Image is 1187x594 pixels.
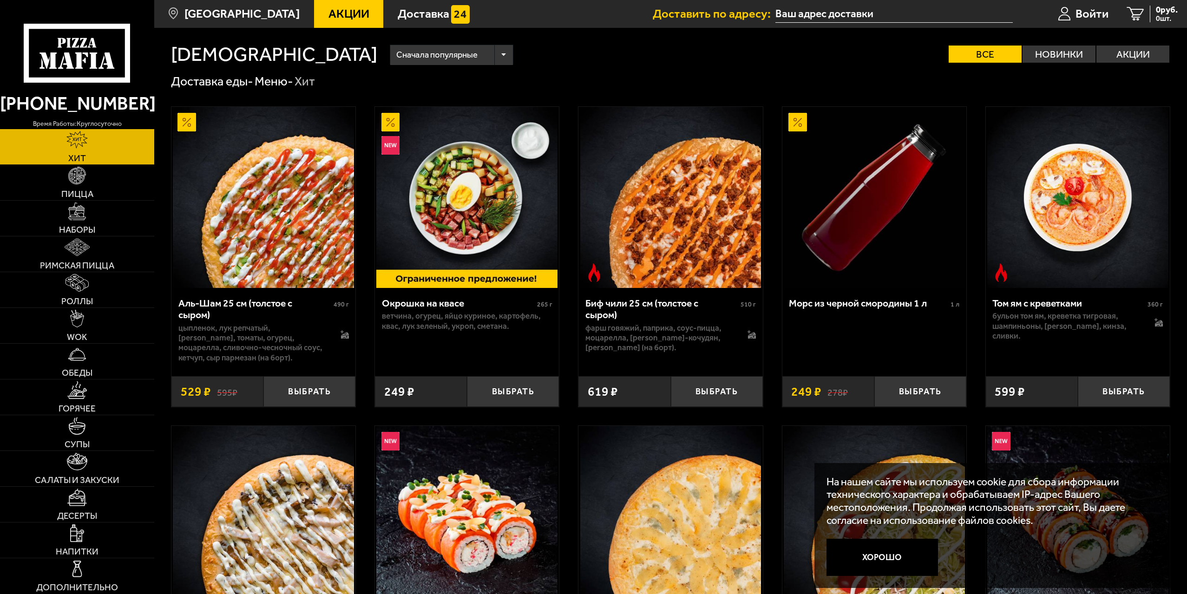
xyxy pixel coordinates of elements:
div: Биф чили 25 см (толстое с сыром) [585,297,738,321]
img: Аль-Шам 25 см (толстое с сыром) [173,107,354,288]
span: Акции [328,8,369,20]
span: Хит [68,154,86,163]
img: Острое блюдо [992,263,1010,282]
button: Выбрать [671,376,763,406]
a: АкционныйАль-Шам 25 см (толстое с сыром) [171,107,355,288]
a: Острое блюдоБиф чили 25 см (толстое с сыром) [578,107,762,288]
s: 278 ₽ [827,385,848,398]
span: 249 ₽ [384,385,414,398]
span: 510 г [741,300,756,308]
span: [GEOGRAPHIC_DATA] [184,8,300,20]
span: Войти [1076,8,1108,20]
img: Том ям с креветками [987,107,1168,288]
img: Острое блюдо [585,263,603,282]
button: Выбрать [874,376,966,406]
img: Окрошка на квасе [376,107,557,288]
span: 599 ₽ [995,385,1025,398]
img: Новинка [992,432,1010,450]
span: 0 руб. [1156,6,1178,14]
p: бульон том ям, креветка тигровая, шампиньоны, [PERSON_NAME], кинза, сливки. [992,311,1142,341]
a: Доставка еды- [171,74,253,89]
span: 249 ₽ [791,385,821,398]
span: Супы [65,440,90,449]
span: 619 ₽ [588,385,618,398]
p: На нашем сайте мы используем cookie для сбора информации технического характера и обрабатываем IP... [826,476,1152,527]
span: Салаты и закуски [35,476,119,484]
span: Римская пицца [40,261,114,270]
div: Аль-Шам 25 см (толстое с сыром) [178,297,331,321]
img: Акционный [381,113,400,131]
button: Выбрать [263,376,355,406]
span: Пицца [61,189,93,198]
div: Морс из черной смородины 1 л [789,297,948,309]
input: Ваш адрес доставки [775,6,1013,23]
div: Окрошка на квасе [382,297,535,309]
label: Все [949,46,1022,63]
span: Доставить по адресу: [653,8,775,20]
span: Обеды [62,368,92,377]
a: АкционныйМорс из черной смородины 1 л [782,107,966,288]
h1: [DEMOGRAPHIC_DATA] [171,45,377,65]
span: 265 г [537,300,552,308]
img: Биф чили 25 см (толстое с сыром) [580,107,761,288]
button: Выбрать [467,376,559,406]
span: Сначала популярные [396,43,478,67]
span: 0 шт. [1156,15,1178,22]
span: WOK [67,333,87,341]
div: Хит [295,73,315,90]
img: Новинка [381,136,400,155]
img: Морс из черной смородины 1 л [784,107,965,288]
a: Острое блюдоТом ям с креветками [986,107,1170,288]
span: 490 г [334,300,349,308]
img: Акционный [177,113,196,131]
span: 360 г [1148,300,1163,308]
span: 1 л [951,300,959,308]
label: Новинки [1023,46,1095,63]
img: Новинка [381,432,400,450]
img: Акционный [788,113,807,131]
s: 595 ₽ [217,385,237,398]
p: фарш говяжий, паприка, соус-пицца, моцарелла, [PERSON_NAME]-кочудян, [PERSON_NAME] (на борт). [585,323,735,353]
p: ветчина, огурец, яйцо куриное, картофель, квас, лук зеленый, укроп, сметана. [382,311,552,331]
span: Десерты [57,511,97,520]
img: 15daf4d41897b9f0e9f617042186c801.svg [451,5,470,24]
span: Роллы [61,297,93,306]
label: Акции [1096,46,1169,63]
span: 529 ₽ [181,385,211,398]
button: Выбрать [1078,376,1170,406]
a: Меню- [255,74,293,89]
span: Наборы [59,225,95,234]
span: Дополнительно [36,583,118,592]
span: Горячее [59,404,96,413]
span: Доставка [398,8,449,20]
a: АкционныйНовинкаОкрошка на квасе [375,107,559,288]
p: цыпленок, лук репчатый, [PERSON_NAME], томаты, огурец, моцарелла, сливочно-чесночный соус, кетчуп... [178,323,328,363]
span: Напитки [56,547,98,556]
button: Хорошо [826,539,938,576]
div: Том ям с креветками [992,297,1145,309]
